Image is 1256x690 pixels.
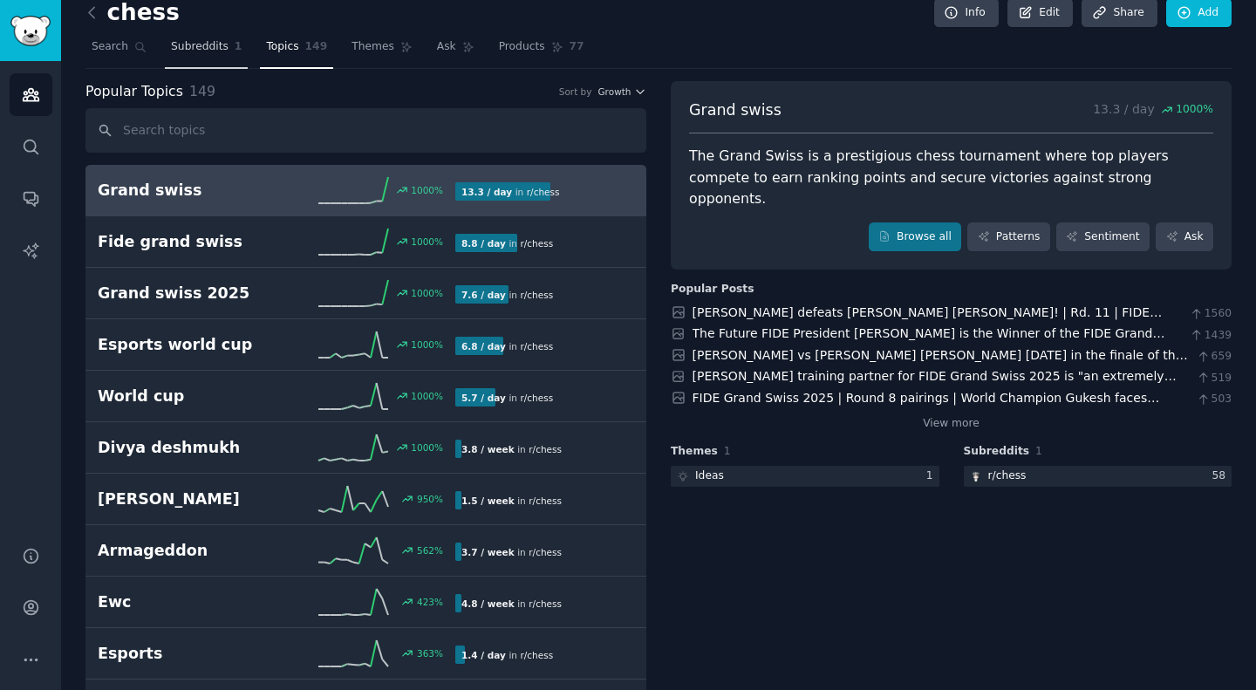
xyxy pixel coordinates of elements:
a: Ask [1156,222,1213,252]
span: 519 [1196,371,1232,386]
a: [PERSON_NAME] vs [PERSON_NAME] [PERSON_NAME] [DATE] in the finale of the FIDE Grand Swiss 2025 !!! [693,348,1188,380]
span: r/ chess [529,547,562,557]
div: Ideas [695,468,724,484]
a: Ideas1 [671,466,939,488]
span: 149 [189,83,215,99]
div: in [455,285,559,304]
div: 58 [1212,468,1232,484]
a: World cup1000%5.7 / dayin r/chess [85,371,646,422]
b: 1.5 / week [461,495,515,506]
span: 1000 % [1176,102,1213,118]
a: Grand swiss1000%13.3 / dayin r/chess [85,165,646,216]
span: Subreddits [171,39,229,55]
a: [PERSON_NAME] defeats [PERSON_NAME] [PERSON_NAME]! | Rd. 11 | FIDE Grand Swiss 2025 [693,305,1163,338]
a: Esports363%1.4 / dayin r/chess [85,628,646,680]
span: 1560 [1189,306,1232,322]
div: 950 % [417,493,443,505]
b: 4.8 / week [461,598,515,609]
span: 77 [570,39,584,55]
div: 562 % [417,544,443,557]
div: in [455,337,559,355]
a: The Future FIDE President [PERSON_NAME] is the Winner of the FIDE Grand Swiss 2025! 🏆 [693,326,1165,359]
div: in [455,182,565,201]
h2: Grand swiss [98,180,276,202]
span: r/ chess [520,393,553,403]
span: Themes [671,444,718,460]
span: 1 [724,445,731,457]
span: Products [499,39,545,55]
a: View more [923,416,980,432]
span: r/ chess [529,495,562,506]
b: 3.8 / week [461,444,515,454]
div: in [455,594,568,612]
div: in [455,440,568,458]
h2: [PERSON_NAME] [98,488,276,510]
a: Products77 [493,33,590,69]
div: 1 [926,468,939,484]
div: 1000 % [411,338,443,351]
div: in [455,646,559,664]
div: 1000 % [411,441,443,454]
b: 5.7 / day [461,393,506,403]
span: r/ chess [520,290,553,300]
b: 3.7 / week [461,547,515,557]
div: 423 % [417,596,443,608]
a: Topics149 [260,33,333,69]
a: Fide grand swiss1000%8.8 / dayin r/chess [85,216,646,268]
span: Topics [266,39,298,55]
span: Growth [597,85,631,98]
b: 1.4 / day [461,650,506,660]
img: chess [970,470,982,482]
div: Sort by [559,85,592,98]
div: in [455,491,568,509]
span: 149 [305,39,328,55]
div: 1000 % [411,184,443,196]
span: r/ chess [529,444,562,454]
a: Armageddon562%3.7 / weekin r/chess [85,525,646,577]
div: 363 % [417,647,443,659]
b: 8.8 / day [461,238,506,249]
span: Search [92,39,128,55]
a: Ewc423%4.8 / weekin r/chess [85,577,646,628]
h2: Esports world cup [98,334,276,356]
div: in [455,543,568,561]
span: 503 [1196,392,1232,407]
span: r/ chess [527,187,560,197]
span: r/ chess [520,650,553,660]
a: Subreddits1 [165,33,248,69]
div: in [455,388,559,406]
a: Search [85,33,153,69]
a: FIDE Grand Swiss 2025 | Round 8 pairings | World Champion Gukesh faces Women's World Cup Winner [... [693,391,1160,423]
div: 1000 % [411,236,443,248]
span: 659 [1196,349,1232,365]
img: GummySearch logo [10,16,51,46]
a: Themes [345,33,419,69]
a: [PERSON_NAME] training partner for FIDE Grand Swiss 2025 is "an extremely strong player" who's st... [693,369,1177,401]
div: The Grand Swiss is a prestigious chess tournament where top players compete to earn ranking point... [689,146,1213,210]
div: in [455,234,559,252]
span: 1439 [1189,328,1232,344]
a: Patterns [967,222,1049,252]
div: r/ chess [988,468,1027,484]
b: 6.8 / day [461,341,506,352]
div: 1000 % [411,287,443,299]
a: chessr/chess58 [964,466,1232,488]
span: r/ chess [520,341,553,352]
b: 7.6 / day [461,290,506,300]
span: Grand swiss [689,99,782,121]
h2: Fide grand swiss [98,231,276,253]
span: Themes [352,39,394,55]
span: r/ chess [529,598,562,609]
span: Subreddits [964,444,1030,460]
a: Esports world cup1000%6.8 / dayin r/chess [85,319,646,371]
button: Growth [597,85,646,98]
span: r/ chess [520,238,553,249]
h2: Ewc [98,591,276,613]
span: 1 [1035,445,1042,457]
h2: Grand swiss 2025 [98,283,276,304]
a: [PERSON_NAME]950%1.5 / weekin r/chess [85,474,646,525]
a: Grand swiss 20251000%7.6 / dayin r/chess [85,268,646,319]
span: 1 [235,39,242,55]
span: Ask [437,39,456,55]
a: Ask [431,33,481,69]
